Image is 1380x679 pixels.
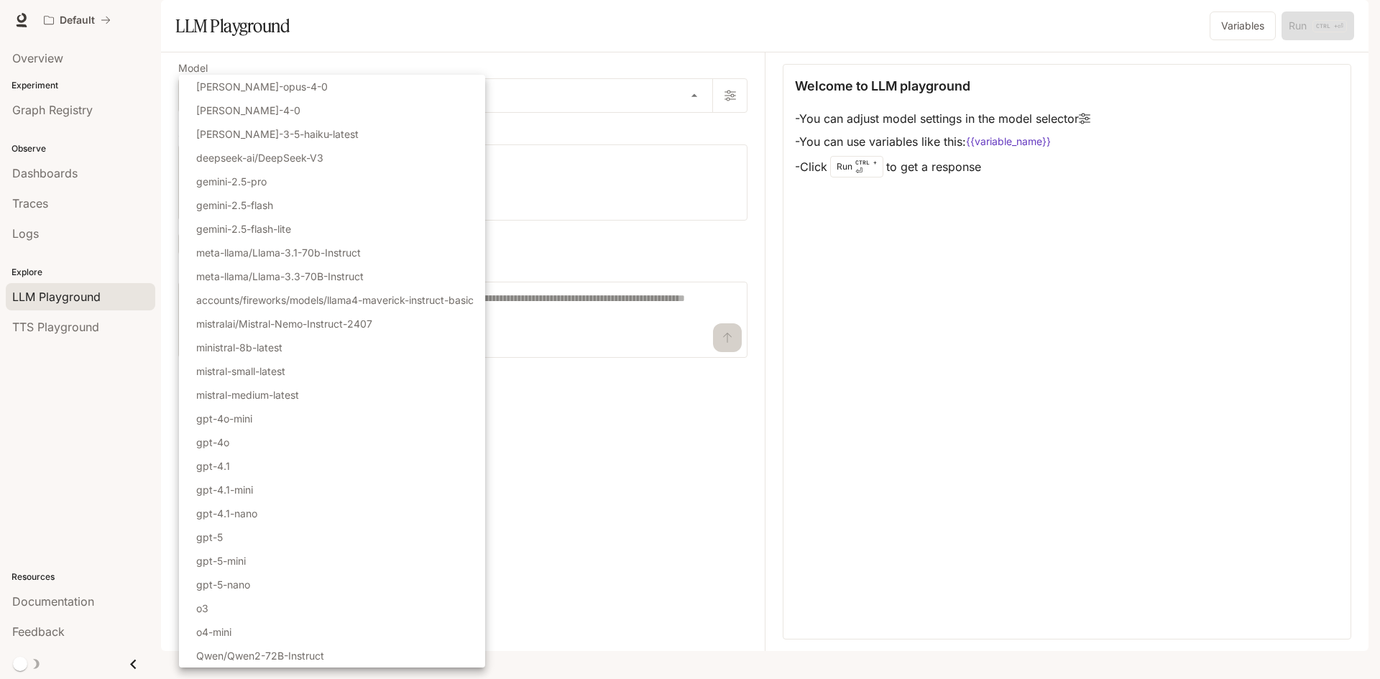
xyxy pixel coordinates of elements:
[196,245,361,260] p: meta-llama/Llama-3.1-70b-Instruct
[196,648,324,663] p: Qwen/Qwen2-72B-Instruct
[196,126,359,142] p: [PERSON_NAME]-3-5-haiku-latest
[196,174,267,189] p: gemini-2.5-pro
[196,387,299,402] p: mistral-medium-latest
[196,577,250,592] p: gpt-5-nano
[196,292,474,308] p: accounts/fireworks/models/llama4-maverick-instruct-basic
[196,530,223,545] p: gpt-5
[196,221,291,236] p: gemini-2.5-flash-lite
[196,316,372,331] p: mistralai/Mistral-Nemo-Instruct-2407
[196,198,273,213] p: gemini-2.5-flash
[196,269,364,284] p: meta-llama/Llama-3.3-70B-Instruct
[196,482,253,497] p: gpt-4.1-mini
[196,364,285,379] p: mistral-small-latest
[196,411,252,426] p: gpt-4o-mini
[196,79,328,94] p: [PERSON_NAME]-opus-4-0
[196,150,323,165] p: deepseek-ai/DeepSeek-V3
[196,103,300,118] p: [PERSON_NAME]-4-0
[196,435,229,450] p: gpt-4o
[196,506,257,521] p: gpt-4.1-nano
[196,601,208,616] p: o3
[196,624,231,639] p: o4-mini
[196,553,246,568] p: gpt-5-mini
[196,340,282,355] p: ministral-8b-latest
[196,458,230,474] p: gpt-4.1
